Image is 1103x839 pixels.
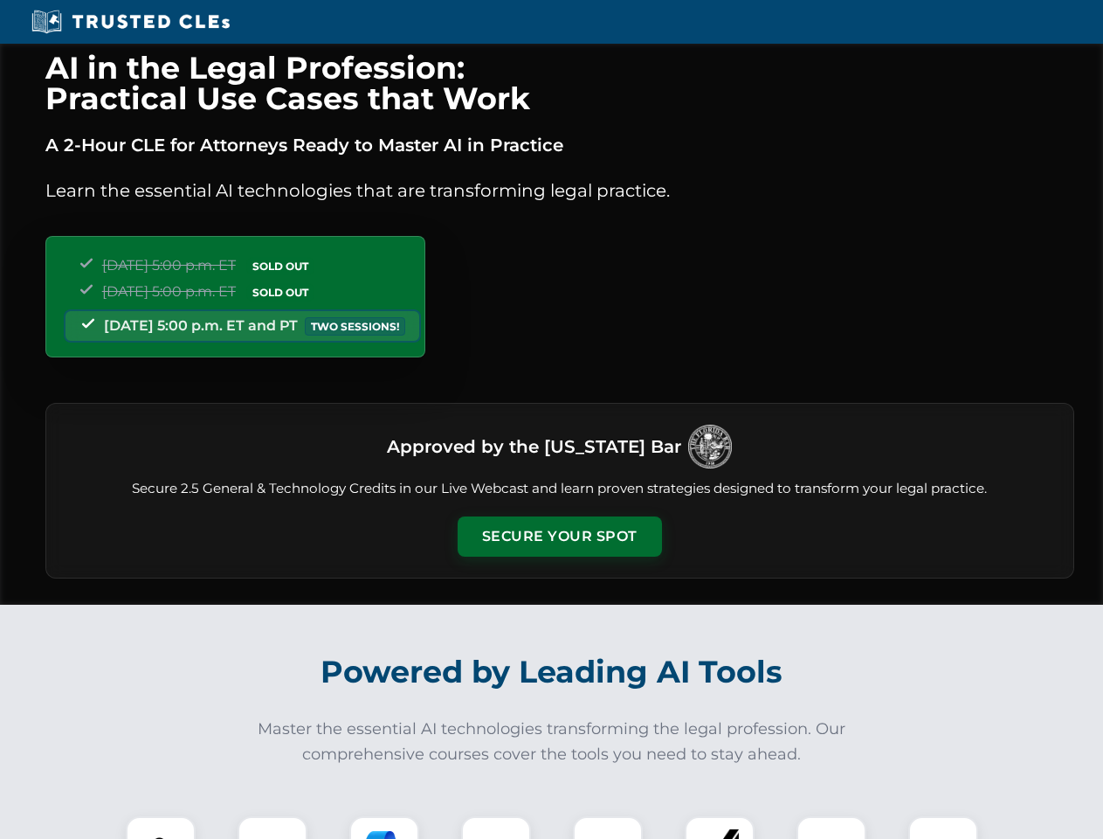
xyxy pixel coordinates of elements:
span: [DATE] 5:00 p.m. ET [102,283,236,300]
img: Logo [688,425,732,468]
span: SOLD OUT [246,257,314,275]
span: [DATE] 5:00 p.m. ET [102,257,236,274]
h1: AI in the Legal Profession: Practical Use Cases that Work [45,52,1074,114]
p: Secure 2.5 General & Technology Credits in our Live Webcast and learn proven strategies designed ... [67,479,1052,499]
p: A 2-Hour CLE for Attorneys Ready to Master AI in Practice [45,131,1074,159]
span: SOLD OUT [246,283,314,302]
h3: Approved by the [US_STATE] Bar [387,431,681,462]
button: Secure Your Spot [458,517,662,557]
p: Master the essential AI technologies transforming the legal profession. Our comprehensive courses... [246,717,858,767]
p: Learn the essential AI technologies that are transforming legal practice. [45,177,1074,205]
h2: Powered by Leading AI Tools [68,641,1036,703]
img: Trusted CLEs [26,9,235,35]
